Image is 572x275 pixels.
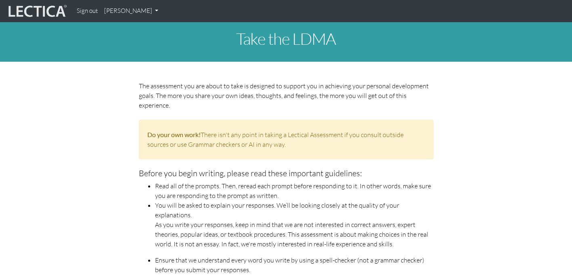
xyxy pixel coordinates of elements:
div: There isn't any point in taking a Lectical Assessment if you consult outside sources or use Gramm... [139,120,434,159]
li: Ensure that we understand every word you write by using a spell-checker (not a grammar checker) b... [155,255,434,275]
li: You will be asked to explain your responses. We’ll be looking closely at the quality of your expl... [155,200,434,220]
a: Sign out [73,3,101,19]
h1: Take the LDMA [62,30,510,48]
p: The assessment you are about to take is designed to support you in achieving your personal develo... [139,81,434,110]
strong: Do your own work! [147,131,201,138]
h5: Before you begin writing, please read these important guidelines: [139,169,434,178]
img: lecticalive [6,4,67,19]
li: Read all of the prompts. Then, reread each prompt before responding to it. In other words, make s... [155,181,434,200]
p: As you write your responses, keep in mind that we are not interested in correct answers, expert t... [155,220,434,249]
a: [PERSON_NAME] [101,3,161,19]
